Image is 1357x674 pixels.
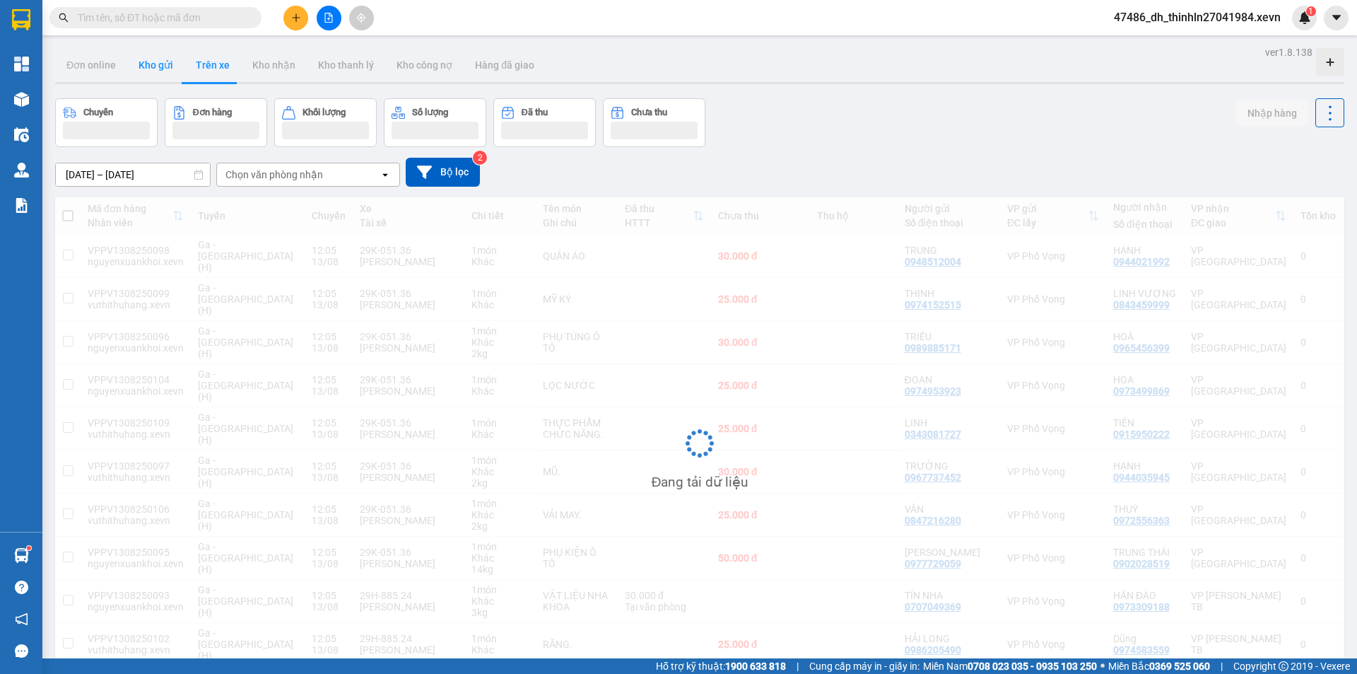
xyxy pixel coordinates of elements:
button: Kho gửi [127,48,184,82]
button: Khối lượng [274,98,377,147]
div: Chuyến [83,108,113,117]
button: aim [349,6,374,30]
img: icon-new-feature [1298,11,1311,24]
span: ⚪️ [1100,663,1105,669]
span: question-circle [15,581,28,594]
span: notification [15,612,28,626]
button: Kho thanh lý [307,48,385,82]
span: Hỗ trợ kỹ thuật: [656,658,786,674]
div: Tạo kho hàng mới [1316,48,1344,76]
sup: 1 [27,546,31,550]
sup: 2 [473,151,487,165]
div: Chọn văn phòng nhận [225,168,323,182]
button: Trên xe [184,48,241,82]
button: Chưa thu [603,98,705,147]
img: warehouse-icon [14,127,29,142]
div: Khối lượng [302,108,346,117]
span: | [797,658,799,674]
button: Đơn hàng [165,98,267,147]
strong: 0369 525 060 [1149,661,1210,672]
span: aim [356,13,366,23]
div: Số lượng [412,108,448,117]
div: Đơn hàng [193,108,232,117]
button: Kho công nợ [385,48,464,82]
button: Hàng đã giao [464,48,546,82]
input: Tìm tên, số ĐT hoặc mã đơn [78,10,245,25]
span: | [1221,658,1223,674]
img: warehouse-icon [14,163,29,178]
button: file-add [317,6,341,30]
img: warehouse-icon [14,92,29,107]
button: Đơn online [55,48,127,82]
span: caret-down [1330,11,1343,24]
button: Nhập hàng [1236,100,1308,126]
input: Select a date range. [56,163,210,186]
b: GỬI : Văn phòng Yên Bái 2 [18,103,248,126]
span: copyright [1279,661,1288,671]
img: solution-icon [14,198,29,213]
span: Miền Nam [923,658,1097,674]
button: Chuyến [55,98,158,147]
div: Đang tải dữ liệu [652,472,748,493]
div: ver 1.8.138 [1265,45,1312,60]
button: plus [283,6,308,30]
span: Cung cấp máy in - giấy in: [809,658,920,674]
button: Đã thu [493,98,596,147]
strong: 1900 633 818 [725,661,786,672]
button: Bộ lọc [406,158,480,187]
button: Kho nhận [241,48,307,82]
img: warehouse-icon [14,548,29,563]
button: Số lượng [384,98,486,147]
span: 47486_dh_thinhln27041984.xevn [1103,8,1292,26]
img: logo.jpg [18,18,88,88]
span: 1 [1308,6,1313,16]
button: caret-down [1324,6,1349,30]
svg: open [380,169,391,180]
span: Miền Bắc [1108,658,1210,674]
div: Đã thu [522,108,548,117]
sup: 1 [1306,6,1316,16]
strong: 0708 023 035 - 0935 103 250 [968,661,1097,672]
img: logo-vxr [12,9,30,30]
span: search [59,13,69,23]
span: file-add [324,13,334,23]
img: dashboard-icon [14,57,29,71]
li: Số 10 ngõ 15 Ngọc Hồi, Q.[PERSON_NAME], [GEOGRAPHIC_DATA] [132,35,591,52]
div: Chưa thu [631,108,667,117]
span: message [15,644,28,658]
li: Hotline: 19001155 [132,52,591,70]
span: plus [291,13,301,23]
